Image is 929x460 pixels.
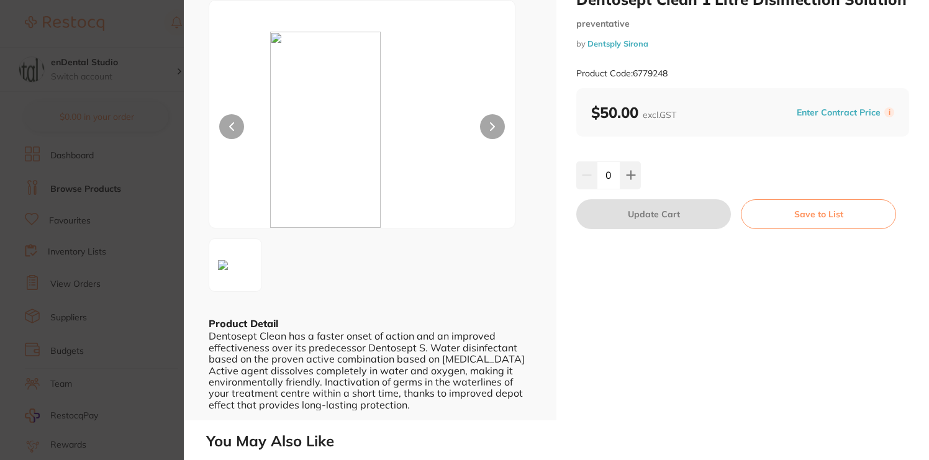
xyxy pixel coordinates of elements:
[270,32,453,228] img: cGc
[213,255,233,275] img: cGc
[209,330,532,410] div: Dentosept Clean has a faster onset of action and an improved effectiveness over its predecessor D...
[591,103,676,122] b: $50.00
[741,199,896,229] button: Save to List
[206,433,924,450] h2: You May Also Like
[793,107,884,119] button: Enter Contract Price
[576,19,909,29] small: preventative
[209,317,278,330] b: Product Detail
[884,107,894,117] label: i
[576,68,668,79] small: Product Code: 6779248
[576,199,731,229] button: Update Cart
[643,109,676,120] span: excl. GST
[587,38,648,48] a: Dentsply Sirona
[576,39,909,48] small: by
